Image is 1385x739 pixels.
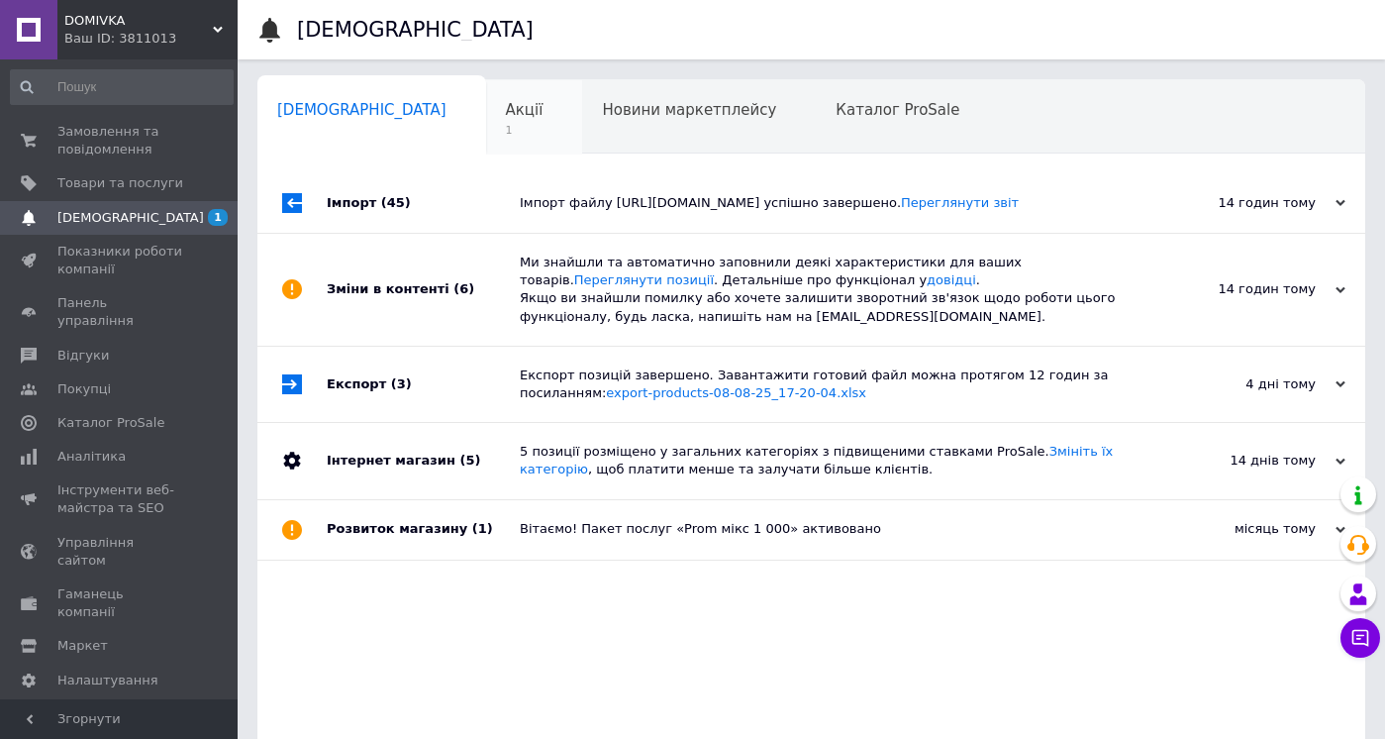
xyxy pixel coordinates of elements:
[836,101,959,119] span: Каталог ProSale
[57,414,164,432] span: Каталог ProSale
[1147,375,1345,393] div: 4 дні тому
[57,174,183,192] span: Товари та послуги
[520,194,1147,212] div: Імпорт файлу [URL][DOMAIN_NAME] успішно завершено.
[574,272,714,287] a: Переглянути позиції
[520,520,1147,538] div: Вітаємо! Пакет послуг «Prom мікс 1 000» активовано
[520,367,1147,402] div: Експорт позицій завершено. Завантажити готовий файл можна протягом 12 годин за посиланням:
[1147,194,1345,212] div: 14 годин тому
[453,281,474,296] span: (6)
[327,234,520,346] div: Зміни в контенті
[327,173,520,233] div: Імпорт
[57,209,204,227] span: [DEMOGRAPHIC_DATA]
[606,385,866,400] a: export-products-08-08-25_17-20-04.xlsx
[506,101,544,119] span: Акції
[57,585,183,621] span: Гаманець компанії
[506,123,544,138] span: 1
[391,376,412,391] span: (3)
[57,534,183,570] span: Управління сайтом
[327,500,520,560] div: Розвиток магазину
[901,195,1019,210] a: Переглянути звіт
[602,101,776,119] span: Новини маркетплейсу
[57,380,111,398] span: Покупці
[459,453,480,468] span: (5)
[520,254,1147,326] div: Ми знайшли та автоматично заповнили деякі характеристики для ваших товарів. . Детальніше про функ...
[57,672,158,689] span: Налаштування
[208,209,228,226] span: 1
[1147,452,1345,470] div: 14 днів тому
[520,443,1147,478] div: 5 позиції розміщено у загальних категоріях з підвищеними ставками ProSale. , щоб платити менше та...
[927,272,976,287] a: довідці
[64,30,238,48] div: Ваш ID: 3811013
[57,294,183,330] span: Панель управління
[57,123,183,158] span: Замовлення та повідомлення
[472,521,493,536] span: (1)
[327,347,520,422] div: Експорт
[57,448,126,466] span: Аналітика
[57,243,183,278] span: Показники роботи компанії
[57,481,183,517] span: Інструменти веб-майстра та SEO
[1147,520,1345,538] div: місяць тому
[381,195,411,210] span: (45)
[57,347,109,365] span: Відгуки
[277,101,446,119] span: [DEMOGRAPHIC_DATA]
[1147,280,1345,298] div: 14 годин тому
[57,637,108,655] span: Маркет
[10,69,234,105] input: Пошук
[64,12,213,30] span: DOMIVKA
[327,423,520,498] div: Інтернет магазин
[1340,618,1380,658] button: Чат з покупцем
[297,18,534,42] h1: [DEMOGRAPHIC_DATA]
